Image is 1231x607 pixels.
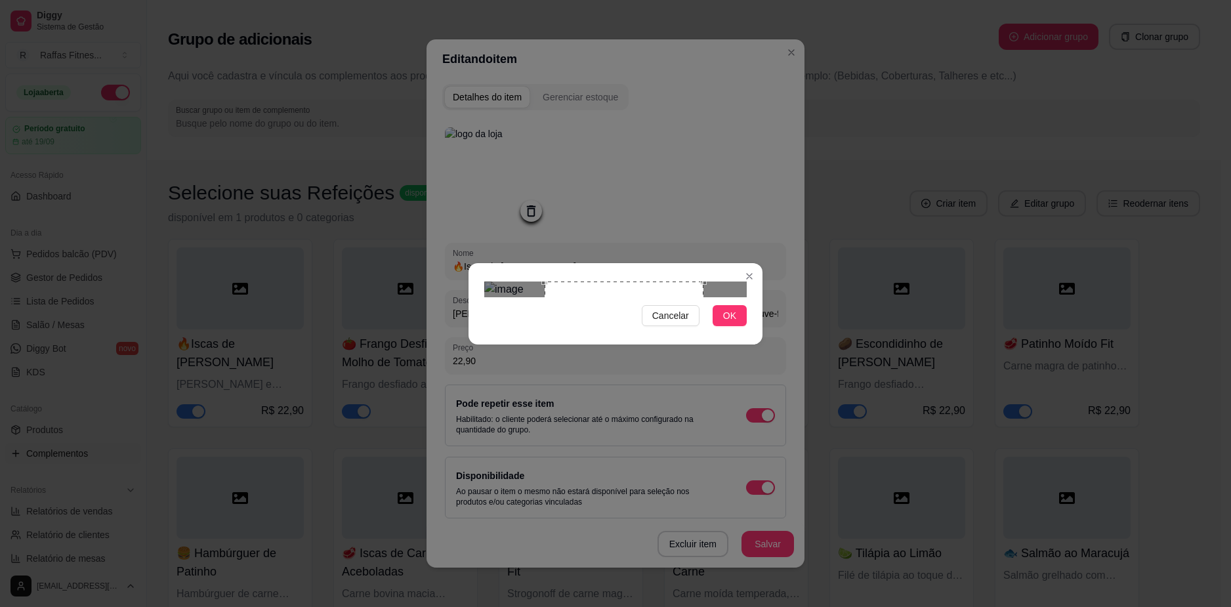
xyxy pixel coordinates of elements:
button: Close [739,266,760,287]
span: OK [723,308,736,323]
span: Cancelar [652,308,689,323]
div: Use the arrow keys to move the crop selection area [545,282,703,440]
button: Cancelar [642,305,699,326]
img: image [484,282,747,297]
button: OK [713,305,747,326]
